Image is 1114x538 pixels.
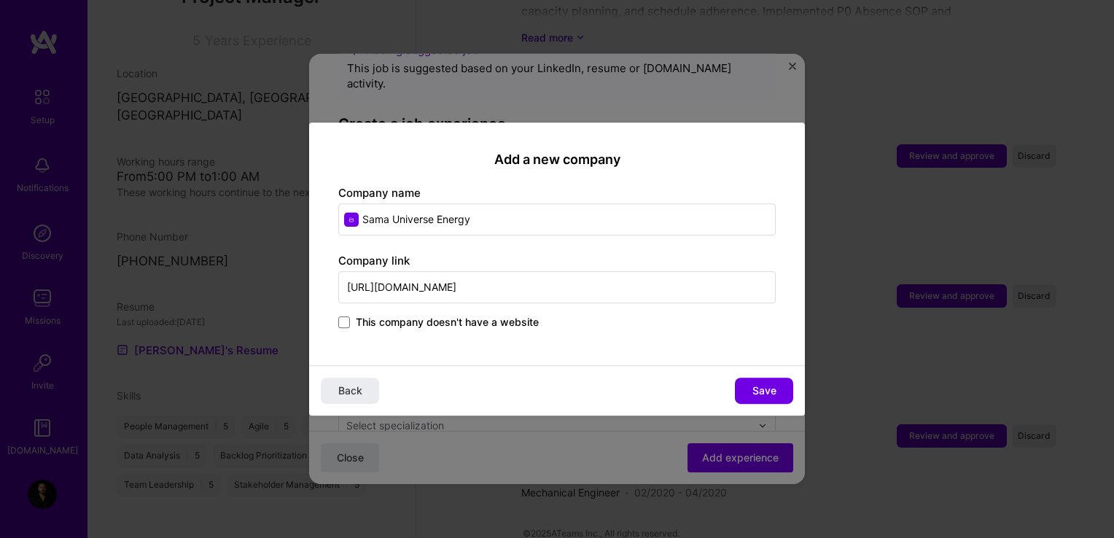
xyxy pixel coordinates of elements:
input: Enter link [338,271,776,303]
button: Save [735,378,793,404]
span: Save [752,383,776,398]
input: Enter name [338,203,776,235]
span: This company doesn't have a website [356,315,539,330]
span: Back [338,383,362,398]
button: Back [321,378,379,404]
label: Company name [338,186,421,200]
label: Company link [338,254,410,268]
h2: Add a new company [338,152,776,168]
